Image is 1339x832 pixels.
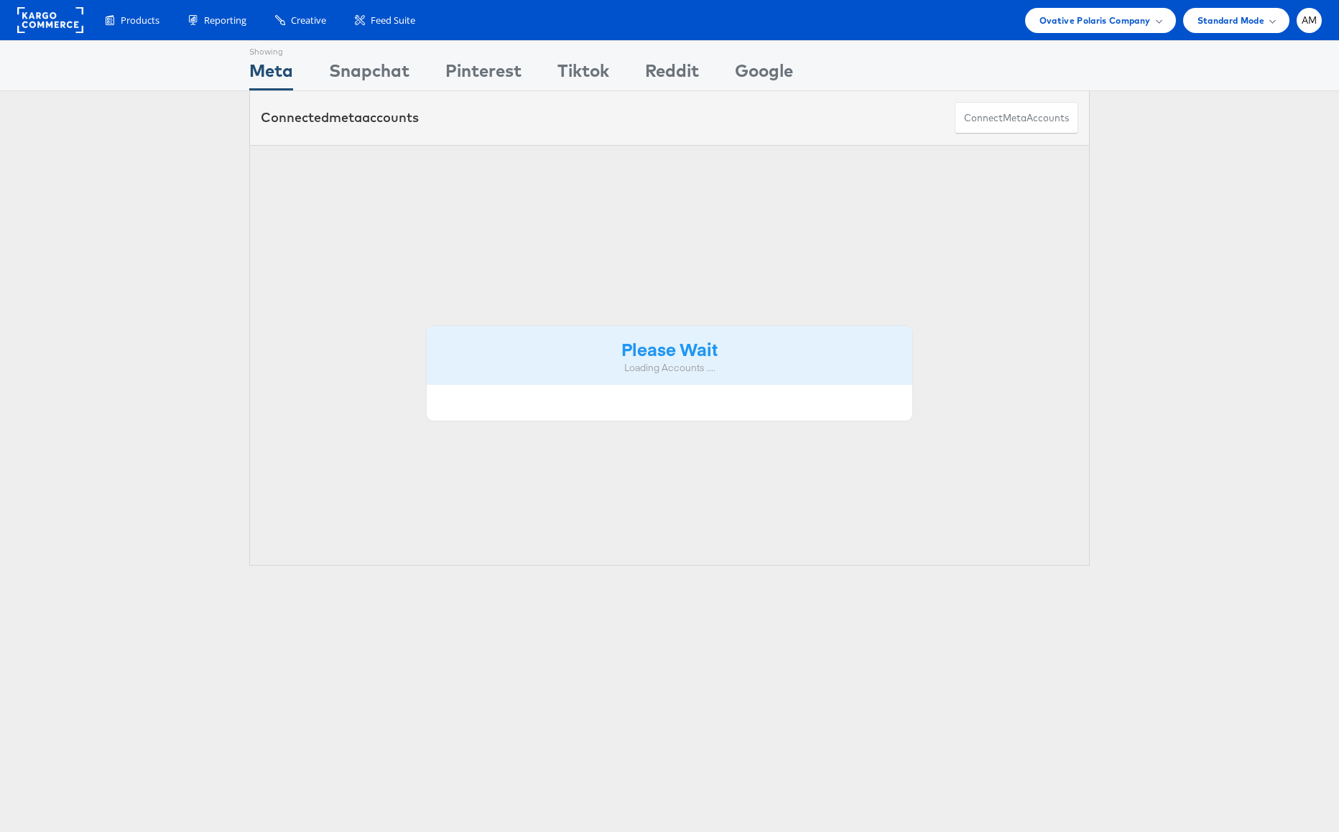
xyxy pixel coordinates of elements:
div: Tiktok [557,58,609,90]
div: Meta [249,58,293,90]
span: Feed Suite [371,14,415,27]
strong: Please Wait [621,337,718,360]
div: Showing [249,41,293,58]
div: Google [735,58,793,90]
span: Ovative Polaris Company [1039,13,1151,28]
div: Connected accounts [261,108,419,127]
div: Loading Accounts .... [437,361,902,375]
span: Creative [291,14,326,27]
span: meta [329,109,362,126]
div: Pinterest [445,58,522,90]
button: ConnectmetaAccounts [955,102,1078,134]
div: Reddit [645,58,699,90]
span: meta [1003,111,1027,125]
div: Snapchat [329,58,409,90]
span: Standard Mode [1197,13,1264,28]
span: Reporting [204,14,246,27]
span: AM [1302,16,1317,25]
span: Products [121,14,159,27]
